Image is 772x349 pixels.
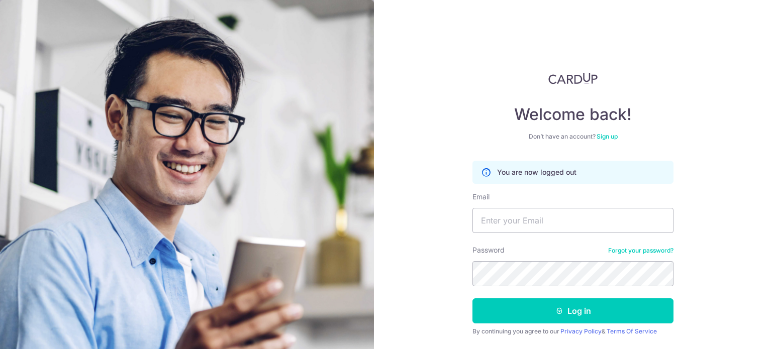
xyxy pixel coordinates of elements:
p: You are now logged out [497,167,576,177]
a: Privacy Policy [560,327,602,335]
label: Email [472,192,490,202]
input: Enter your Email [472,208,673,233]
a: Terms Of Service [607,327,657,335]
h4: Welcome back! [472,104,673,125]
label: Password [472,245,505,255]
img: CardUp Logo [548,72,598,84]
a: Forgot your password? [608,247,673,255]
button: Log in [472,298,673,323]
div: Don’t have an account? [472,133,673,141]
div: By continuing you agree to our & [472,327,673,335]
a: Sign up [597,133,618,140]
